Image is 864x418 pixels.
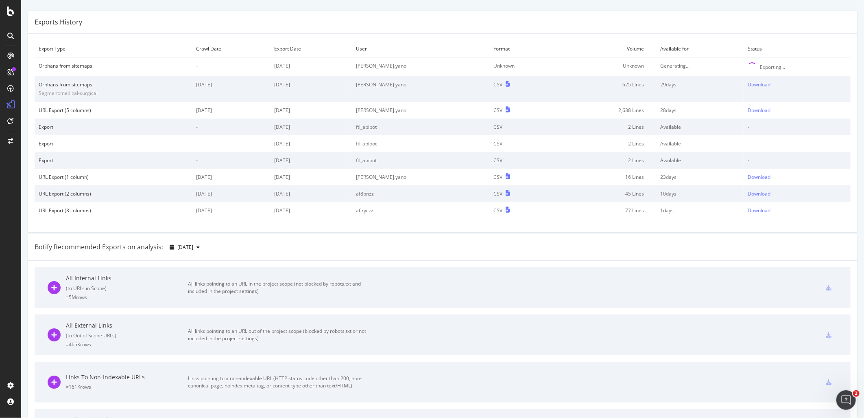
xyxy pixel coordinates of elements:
[66,285,188,292] div: ( to URLs in Scope )
[352,40,489,57] td: User
[748,190,770,197] div: Download
[39,140,188,147] div: Export
[352,102,489,119] td: [PERSON_NAME].yano
[66,274,188,282] div: All Internal Links
[270,202,352,219] td: [DATE]
[39,207,188,214] div: URL Export (3 columns)
[192,169,270,185] td: [DATE]
[660,123,740,130] div: Available
[270,102,352,119] td: [DATE]
[352,57,489,77] td: [PERSON_NAME].yano
[352,185,489,202] td: af8bnzz
[352,202,489,219] td: a6ryczz
[558,135,656,152] td: 2 Lines
[489,152,558,169] td: CSV
[270,40,352,57] td: Export Date
[748,81,770,88] div: Download
[66,321,188,330] div: All External Links
[188,328,371,342] div: All links pointing to an URL out of the project scope (blocked by robots.txt or not included in t...
[853,390,860,397] span: 2
[826,332,831,338] div: csv-export
[748,107,847,114] a: Download
[760,64,785,70] div: Exporting...
[489,119,558,135] td: CSV
[826,379,831,385] div: csv-export
[656,202,744,219] td: 1 days
[656,185,744,202] td: 10 days
[656,169,744,185] td: 23 days
[558,169,656,185] td: 16 Lines
[493,107,502,114] div: CSV
[748,81,847,88] a: Download
[748,174,770,180] div: Download
[660,157,740,164] div: Available
[558,102,656,119] td: 2,638 Lines
[66,383,188,390] div: = 161K rows
[66,332,188,339] div: ( to Out of Scope URLs )
[748,207,770,214] div: Download
[39,190,188,197] div: URL Export (2 columns)
[192,152,270,169] td: -
[192,135,270,152] td: -
[489,57,558,77] td: Unknown
[558,152,656,169] td: 2 Lines
[39,90,188,97] div: Segment: medical-surgical
[270,169,352,185] td: [DATE]
[35,40,192,57] td: Export Type
[352,76,489,101] td: [PERSON_NAME].yano
[192,185,270,202] td: [DATE]
[270,185,352,202] td: [DATE]
[493,207,502,214] div: CSV
[35,18,82,27] div: Exports History
[558,185,656,202] td: 45 Lines
[660,140,740,147] div: Available
[66,373,188,381] div: Links To Non-Indexable URLs
[192,119,270,135] td: -
[39,81,188,88] div: Orphans from sitemaps
[352,135,489,152] td: ftl_apibot
[826,285,831,290] div: csv-export
[748,207,847,214] a: Download
[270,119,352,135] td: [DATE]
[660,62,740,69] div: Generating...
[192,57,270,77] td: -
[39,107,188,114] div: URL Export (5 columns)
[558,40,656,57] td: Volume
[192,102,270,119] td: [DATE]
[192,40,270,57] td: Crawl Date
[188,375,371,389] div: Links pointing to a non-indexable URL (HTTP status code other than 200, non-canonical page, noind...
[493,174,502,180] div: CSV
[558,57,656,77] td: Unknown
[656,76,744,101] td: 29 days
[270,152,352,169] td: [DATE]
[748,174,847,180] a: Download
[352,169,489,185] td: [PERSON_NAME].yano
[748,107,770,114] div: Download
[558,202,656,219] td: 77 Lines
[744,40,851,57] td: Status
[744,152,851,169] td: -
[166,241,203,254] button: [DATE]
[66,341,188,348] div: = 465K rows
[558,76,656,101] td: 625 Lines
[493,81,502,88] div: CSV
[656,40,744,57] td: Available for
[39,123,188,130] div: Export
[270,57,352,77] td: [DATE]
[748,190,847,197] a: Download
[744,135,851,152] td: -
[192,76,270,101] td: [DATE]
[192,202,270,219] td: [DATE]
[39,62,188,69] div: Orphans from sitemaps
[177,244,193,251] span: 2025 Sep. 17th
[489,40,558,57] td: Format
[66,294,188,301] div: = 5M rows
[493,190,502,197] div: CSV
[558,119,656,135] td: 2 Lines
[352,152,489,169] td: ftl_apibot
[352,119,489,135] td: ftl_apibot
[836,390,856,410] iframe: Intercom live chat
[270,76,352,101] td: [DATE]
[489,135,558,152] td: CSV
[270,135,352,152] td: [DATE]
